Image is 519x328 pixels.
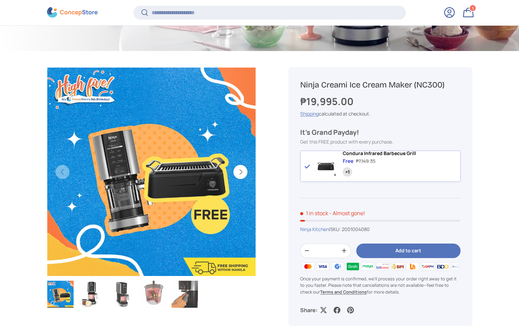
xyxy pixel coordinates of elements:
[343,167,352,177] div: Quantity
[320,288,367,295] a: Terms and Conditions
[472,6,473,11] span: 1
[300,261,315,272] img: master
[300,80,460,90] h1: Ninja Creami Ice Cream Maker (NC300)
[47,67,256,310] media-gallery: Gallery Viewer
[420,261,435,272] img: qrph
[172,281,198,308] img: Ninja Creami Ice Cream Maker (NC300)
[329,226,370,232] span: |
[343,158,354,165] div: Free
[435,261,450,272] img: bdo
[405,261,420,272] img: ubp
[356,158,375,165] div: ₱7,149.35
[300,138,393,145] span: Get this FREE product with every purchase.
[356,244,460,258] button: Add to cart
[140,281,167,308] img: Ninja Creami Ice Cream Maker (NC300)
[345,261,360,272] img: grabpay
[375,261,390,272] img: billease
[300,110,460,117] div: calculated at checkout.
[109,281,136,308] img: Ninja Creami Ice Cream Maker (NC300)
[330,226,341,232] span: SKU:
[300,209,328,217] span: 1 in stock
[315,261,330,272] img: visa
[329,209,365,217] p: - Almost gone!
[300,95,355,108] strong: ₱19,995.00
[342,226,370,232] span: 2001004080
[300,276,460,295] p: Once your payment is confirmed, we'll process your order right away to get it to you faster. Plea...
[390,261,405,272] img: bpi
[360,261,375,272] img: maya
[47,281,74,308] img: Ninja Creami Ice Cream Maker (NC300)
[450,261,465,272] img: metrobank
[343,151,416,156] a: Condura Infrared Barbecue Grill
[300,128,460,137] div: It's Grand Payday!
[300,110,319,117] a: Shipping
[78,281,105,308] img: Ninja Creami Ice Cream Maker (NC300)
[300,306,317,314] p: Share:
[300,226,329,232] a: Ninja Kitchen
[47,7,98,18] img: ConcepStore
[330,261,345,272] img: gcash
